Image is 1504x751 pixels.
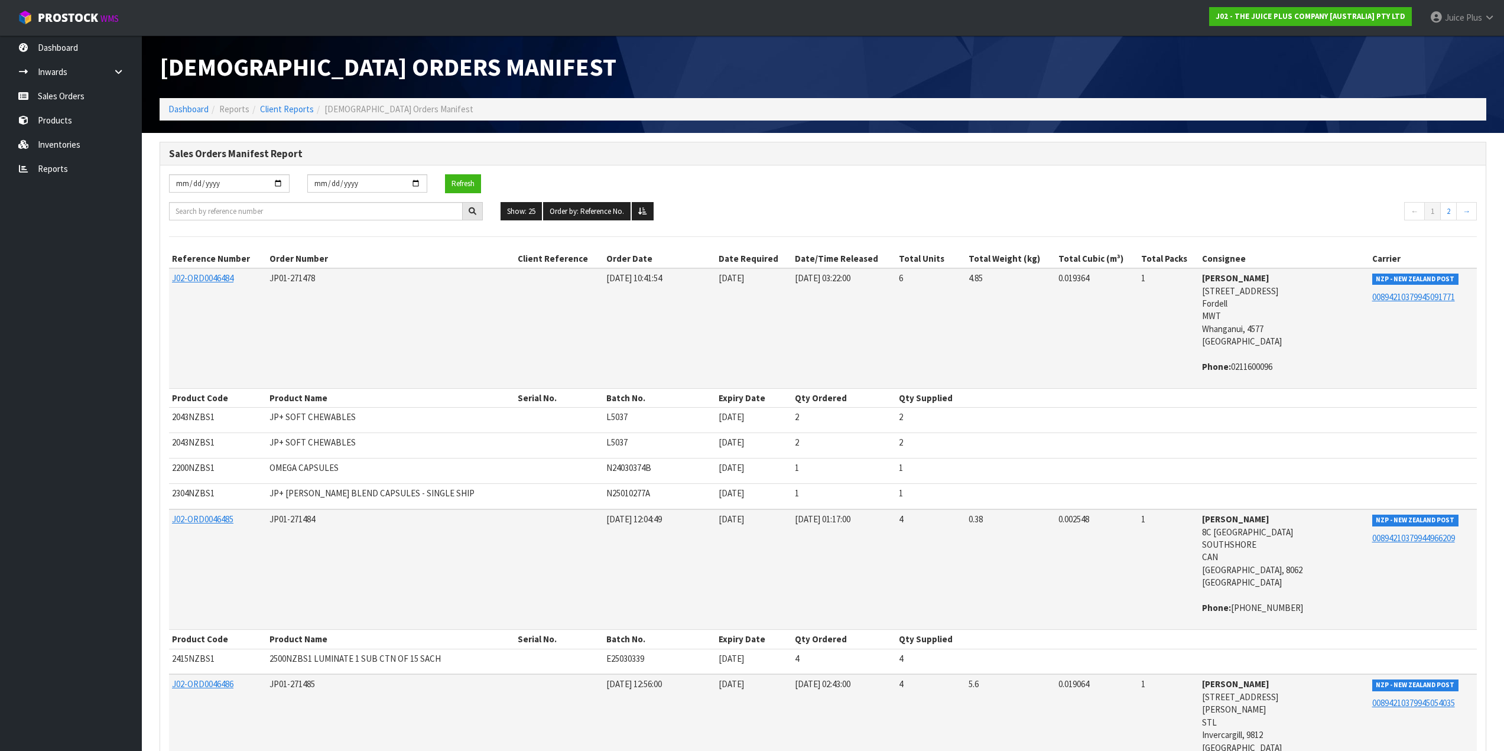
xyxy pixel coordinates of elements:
span: 2200NZBS1 [172,462,215,473]
span: 1 [1141,272,1145,284]
span: 0.38 [969,513,983,525]
th: Product Name [267,630,514,649]
address: [STREET_ADDRESS] Fordell MWT Whanganui, 4577 [GEOGRAPHIC_DATA] [1202,272,1366,348]
th: Qty Supplied [896,630,966,649]
strong: J02 - THE JUICE PLUS COMPANY [AUSTRALIA] PTY LTD [1216,11,1405,21]
span: Plus [1466,12,1482,23]
span: 2043NZBS1 [172,437,215,448]
span: [DEMOGRAPHIC_DATA] Orders Manifest [324,103,473,115]
span: 4 [899,653,903,664]
th: Total Units [896,249,966,268]
span: 0.019364 [1058,272,1089,284]
a: 00894210379944966209 [1372,532,1455,544]
th: Product Name [267,389,514,408]
th: Expiry Date [716,389,792,408]
th: Order Number [267,249,514,268]
span: 4.85 [969,272,983,284]
address: 0211600096 [1202,360,1366,373]
th: Total Cubic (m³) [1055,249,1138,268]
strong: [PERSON_NAME] [1202,513,1269,525]
nav: Page navigation [1163,202,1477,224]
small: WMS [100,13,119,24]
th: Reference Number [169,249,267,268]
a: J02-ORD0046484 [172,272,233,284]
span: 1 [1141,513,1145,525]
th: Date/Time Released [792,249,896,268]
span: 6 [899,272,903,284]
span: [DATE] [719,272,744,284]
span: JP01-271478 [269,272,315,284]
th: Qty Ordered [792,389,896,408]
strong: phone [1202,602,1231,613]
span: [DATE] 01:17:00 [795,513,850,525]
span: L5037 [606,411,628,422]
a: 1 [1424,202,1441,221]
span: [DATE] [719,487,744,499]
span: 2 [795,437,799,448]
span: L5037 [606,437,628,448]
span: [DATE] 10:41:54 [606,272,662,284]
span: ProStock [38,10,98,25]
button: Refresh [445,174,481,193]
span: [DATE] 12:56:00 [606,678,662,690]
address: [PHONE_NUMBER] [1202,602,1366,614]
span: [DATE] 03:22:00 [795,272,850,284]
span: 4 [795,653,799,664]
th: Client Reference [515,249,603,268]
span: JP+ SOFT CHEWABLES [269,437,356,448]
span: 4 [899,678,903,690]
span: [DATE] 12:04:49 [606,513,662,525]
a: 2 [1440,202,1457,221]
span: [DATE] [719,678,744,690]
span: E25030339 [606,653,644,664]
strong: phone [1202,361,1231,372]
a: Dashboard [168,103,209,115]
span: 2 [899,411,903,422]
span: 2304NZBS1 [172,487,215,499]
span: NZP - NEW ZEALAND POST [1372,274,1459,285]
span: 2415NZBS1 [172,653,215,664]
span: 0.002548 [1058,513,1089,525]
strong: [PERSON_NAME] [1202,272,1269,284]
button: Show: 25 [501,202,542,221]
th: Order Date [603,249,716,268]
a: → [1456,202,1477,221]
span: 2 [899,437,903,448]
span: 2043NZBS1 [172,411,215,422]
span: NZP - NEW ZEALAND POST [1372,515,1459,526]
th: Qty Ordered [792,630,896,649]
span: 2500NZBS1 LUMINATE 1 SUB CTN OF 15 SACH [269,653,441,664]
span: 1 [795,487,799,499]
span: [DATE] 02:43:00 [795,678,850,690]
strong: [PERSON_NAME] [1202,678,1269,690]
span: JP+ [PERSON_NAME] BLEND CAPSULES - SINGLE SHIP [269,487,475,499]
span: J02-ORD0046485 [172,513,233,525]
span: 5.6 [969,678,979,690]
th: Product Code [169,630,267,649]
span: NZP - NEW ZEALAND POST [1372,680,1459,691]
span: N24030374B [606,462,651,473]
th: Date Required [716,249,792,268]
input: Search by reference number [169,202,463,220]
span: 4 [899,513,903,525]
th: Batch No. [603,630,716,649]
span: Reports [219,103,249,115]
img: cube-alt.png [18,10,33,25]
a: Client Reports [260,103,314,115]
span: JP01-271484 [269,513,315,525]
address: 8C [GEOGRAPHIC_DATA] SOUTHSHORE CAN [GEOGRAPHIC_DATA], 8062 [GEOGRAPHIC_DATA] [1202,513,1366,589]
span: 1 [899,462,903,473]
th: Batch No. [603,389,716,408]
button: Order by: Reference No. [543,202,631,221]
span: 1 [795,462,799,473]
span: 0.019064 [1058,678,1089,690]
th: Expiry Date [716,630,792,649]
span: Juice [1445,12,1464,23]
span: 2 [795,411,799,422]
span: N25010277A [606,487,650,499]
span: [DATE] [719,513,744,525]
th: Serial No. [515,389,603,408]
a: J02-ORD0046486 [172,678,233,690]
